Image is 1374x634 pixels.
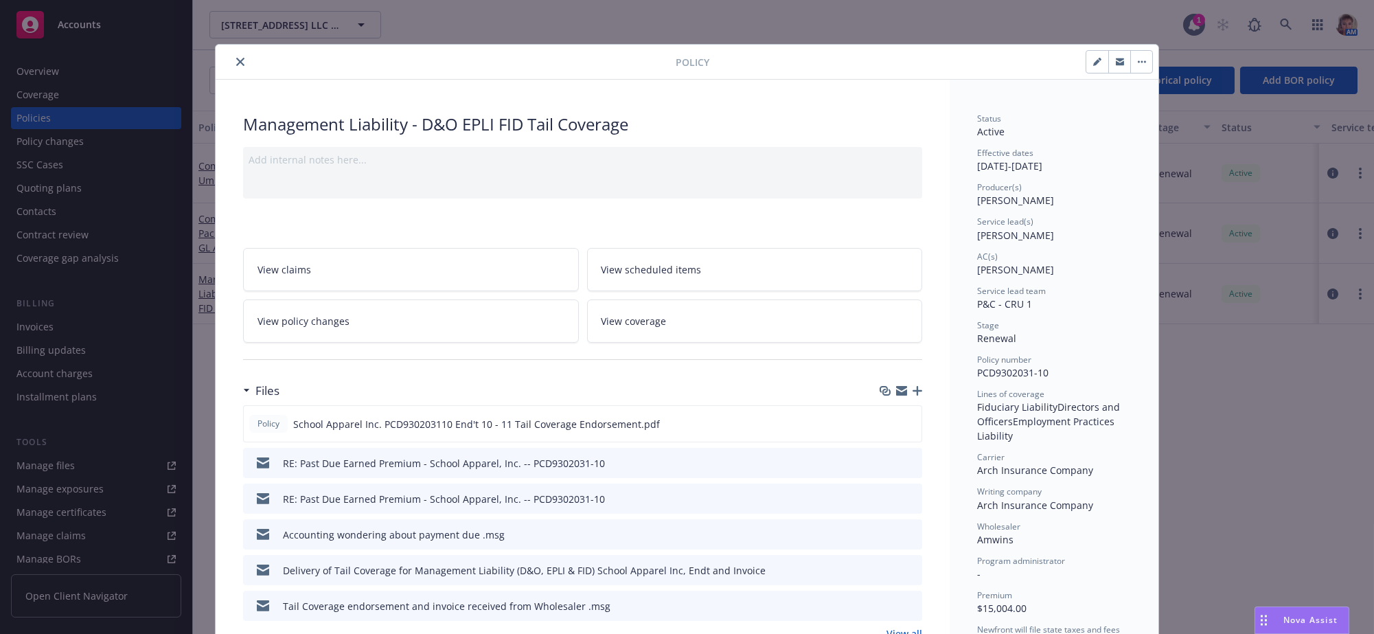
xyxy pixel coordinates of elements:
button: preview file [904,599,917,613]
span: Amwins [977,533,1014,546]
button: download file [882,528,893,542]
span: [PERSON_NAME] [977,229,1054,242]
button: preview file [904,492,917,506]
a: View coverage [587,299,923,343]
button: download file [882,599,893,613]
span: AC(s) [977,251,998,262]
button: Nova Assist [1255,607,1349,634]
div: Delivery of Tail Coverage for Management Liability (D&O, EPLI & FID) School Apparel Inc, Endt and... [283,563,766,578]
div: Drag to move [1255,607,1272,633]
button: preview file [904,456,917,471]
span: [PERSON_NAME] [977,194,1054,207]
a: View scheduled items [587,248,923,291]
span: P&C - CRU 1 [977,297,1032,310]
button: preview file [904,563,917,578]
span: Program administrator [977,555,1065,567]
span: [PERSON_NAME] [977,263,1054,276]
span: Directors and Officers [977,400,1123,428]
span: Employment Practices Liability [977,415,1117,442]
span: Effective dates [977,147,1033,159]
span: - [977,567,981,580]
a: View claims [243,248,579,291]
span: Policy number [977,354,1031,365]
span: Policy [676,55,709,69]
span: View claims [257,262,311,277]
div: Tail Coverage endorsement and invoice received from Wholesaler .msg [283,599,610,613]
span: View coverage [602,314,667,328]
span: Arch Insurance Company [977,499,1093,512]
button: download file [882,492,893,506]
span: $15,004.00 [977,602,1027,615]
div: [DATE] - [DATE] [977,147,1131,173]
span: Nova Assist [1283,614,1338,626]
div: RE: Past Due Earned Premium - School Apparel, Inc. -- PCD9302031-10 [283,456,605,471]
span: Premium [977,589,1012,601]
span: View scheduled items [602,262,702,277]
h3: Files [255,382,279,400]
span: Wholesaler [977,521,1020,532]
button: download file [882,563,893,578]
a: View policy changes [243,299,579,343]
span: Carrier [977,451,1005,463]
button: preview file [904,528,917,542]
span: Fiduciary Liability [977,400,1057,414]
span: Policy [255,418,282,430]
span: PCD9302031-10 [977,366,1049,379]
span: Producer(s) [977,181,1022,193]
span: Status [977,113,1001,124]
span: Service lead(s) [977,216,1033,227]
span: Arch Insurance Company [977,464,1093,477]
div: Management Liability - D&O EPLI FID Tail Coverage [243,113,922,136]
div: Accounting wondering about payment due .msg [283,528,505,542]
span: Active [977,125,1005,138]
div: RE: Past Due Earned Premium - School Apparel, Inc. -- PCD9302031-10 [283,492,605,506]
button: download file [882,456,893,471]
div: Add internal notes here... [249,152,917,167]
span: Writing company [977,486,1042,497]
div: Files [243,382,279,400]
button: preview file [904,417,916,431]
span: Renewal [977,332,1016,345]
span: Stage [977,319,999,331]
span: School Apparel Inc. PCD930203110 End't 10 - 11 Tail Coverage Endorsement.pdf [293,417,660,431]
span: Lines of coverage [977,388,1044,400]
button: close [232,54,249,70]
span: View policy changes [257,314,350,328]
button: download file [882,417,893,431]
span: Service lead team [977,285,1046,297]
